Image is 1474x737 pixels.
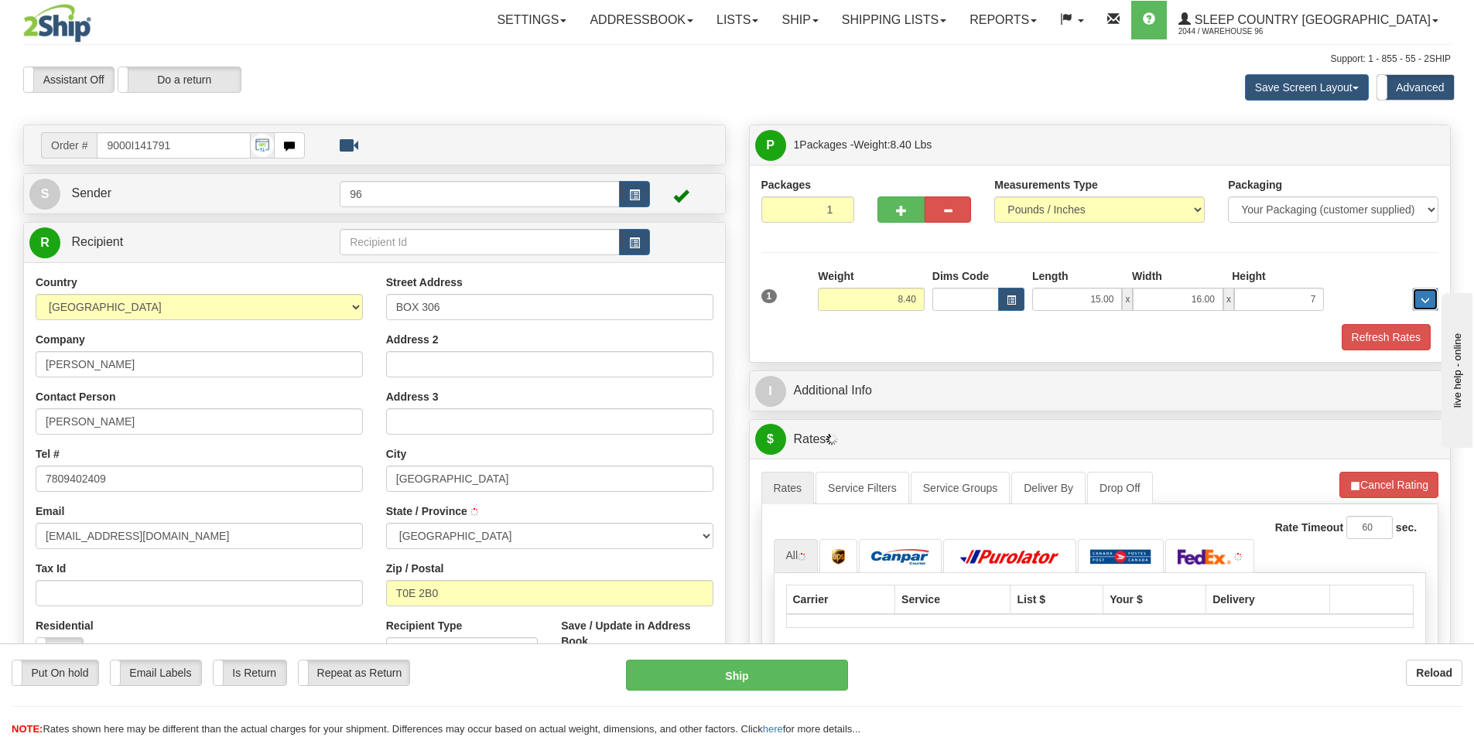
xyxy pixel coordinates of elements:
[36,618,94,633] label: Residential
[386,294,713,320] input: Enter a location
[1406,660,1462,686] button: Reload
[118,67,241,92] label: Do a return
[23,4,91,43] img: logo2044.jpg
[36,446,60,462] label: Tel #
[485,1,578,39] a: Settings
[29,227,306,258] a: R Recipient
[111,660,201,685] label: Email Labels
[12,13,143,25] div: live help - online
[956,549,1064,565] img: Purolator
[763,723,783,735] a: here
[755,376,786,407] span: I
[1178,24,1294,39] span: 2044 / Warehouse 96
[830,1,958,39] a: Shipping lists
[1339,472,1438,498] button: Cancel Rating
[1122,288,1133,311] span: x
[891,138,911,151] span: 8.40
[12,660,98,685] label: Put On hold
[818,268,853,284] label: Weight
[770,1,829,39] a: Ship
[29,227,60,258] span: R
[24,67,114,92] label: Assistant Off
[386,389,439,404] label: Address 3
[1167,1,1450,39] a: Sleep Country [GEOGRAPHIC_DATA] 2044 / Warehouse 96
[1223,288,1234,311] span: x
[794,129,932,160] span: Packages -
[386,446,406,462] label: City
[251,134,274,157] img: API
[1103,585,1206,614] th: Your $
[1206,585,1330,614] th: Delivery
[386,618,463,633] label: Recipient Type
[1191,13,1431,26] span: Sleep Country [GEOGRAPHIC_DATA]
[958,1,1048,39] a: Reports
[1090,549,1151,565] img: Canada Post
[36,638,83,663] label: No
[1412,288,1438,311] div: ...
[826,433,838,445] img: Progress.gif
[470,508,478,516] img: tiny_red.gif
[340,229,620,255] input: Recipient Id
[915,138,932,151] span: Lbs
[29,179,60,210] span: S
[774,539,819,572] a: All
[755,129,1445,161] a: P 1Packages -Weight:8.40 Lbs
[36,275,77,290] label: Country
[1228,177,1282,193] label: Packaging
[1245,74,1369,101] button: Save Screen Layout
[1087,472,1153,504] a: Drop Off
[29,178,340,210] a: S Sender
[1011,472,1086,504] a: Deliver By
[853,138,932,151] span: Weight:
[36,561,66,576] label: Tax Id
[561,618,713,649] label: Save / Update in Address Book
[816,472,909,504] a: Service Filters
[798,553,805,561] img: tiny_red.gif
[761,289,778,303] span: 1
[71,235,123,248] span: Recipient
[786,585,895,614] th: Carrier
[761,177,812,193] label: Packages
[932,268,989,284] label: Dims Code
[36,332,85,347] label: Company
[755,375,1445,407] a: IAdditional Info
[71,186,111,200] span: Sender
[794,138,800,151] span: 1
[705,1,770,39] a: Lists
[1178,549,1232,565] img: FedEx Express®
[41,132,97,159] span: Order #
[578,1,705,39] a: Addressbook
[755,424,1445,456] a: $Rates
[1396,520,1417,535] label: sec.
[386,561,444,576] label: Zip / Postal
[911,472,1010,504] a: Service Groups
[1032,268,1069,284] label: Length
[1011,585,1103,614] th: List $
[1377,75,1454,100] label: Advanced
[340,181,620,207] input: Sender Id
[386,332,439,347] label: Address 2
[871,549,929,565] img: Canpar
[832,549,845,565] img: UPS
[1132,268,1162,284] label: Width
[36,503,64,519] label: Email
[299,660,409,685] label: Repeat as Return
[386,503,467,519] label: State / Province
[755,130,786,161] span: P
[214,660,286,685] label: Is Return
[994,177,1098,193] label: Measurements Type
[1275,520,1343,535] label: Rate Timeout
[1342,324,1431,350] button: Refresh Rates
[1438,289,1472,447] iframe: chat widget
[12,723,43,735] span: NOTE:
[895,585,1011,614] th: Service
[36,389,115,404] label: Contact Person
[626,660,848,691] button: Ship
[1232,268,1266,284] label: Height
[761,472,815,504] a: Rates
[1234,553,1242,561] img: tiny_red.gif
[1416,667,1452,679] b: Reload
[386,275,463,290] label: Street Address
[755,424,786,455] span: $
[23,53,1451,66] div: Support: 1 - 855 - 55 - 2SHIP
